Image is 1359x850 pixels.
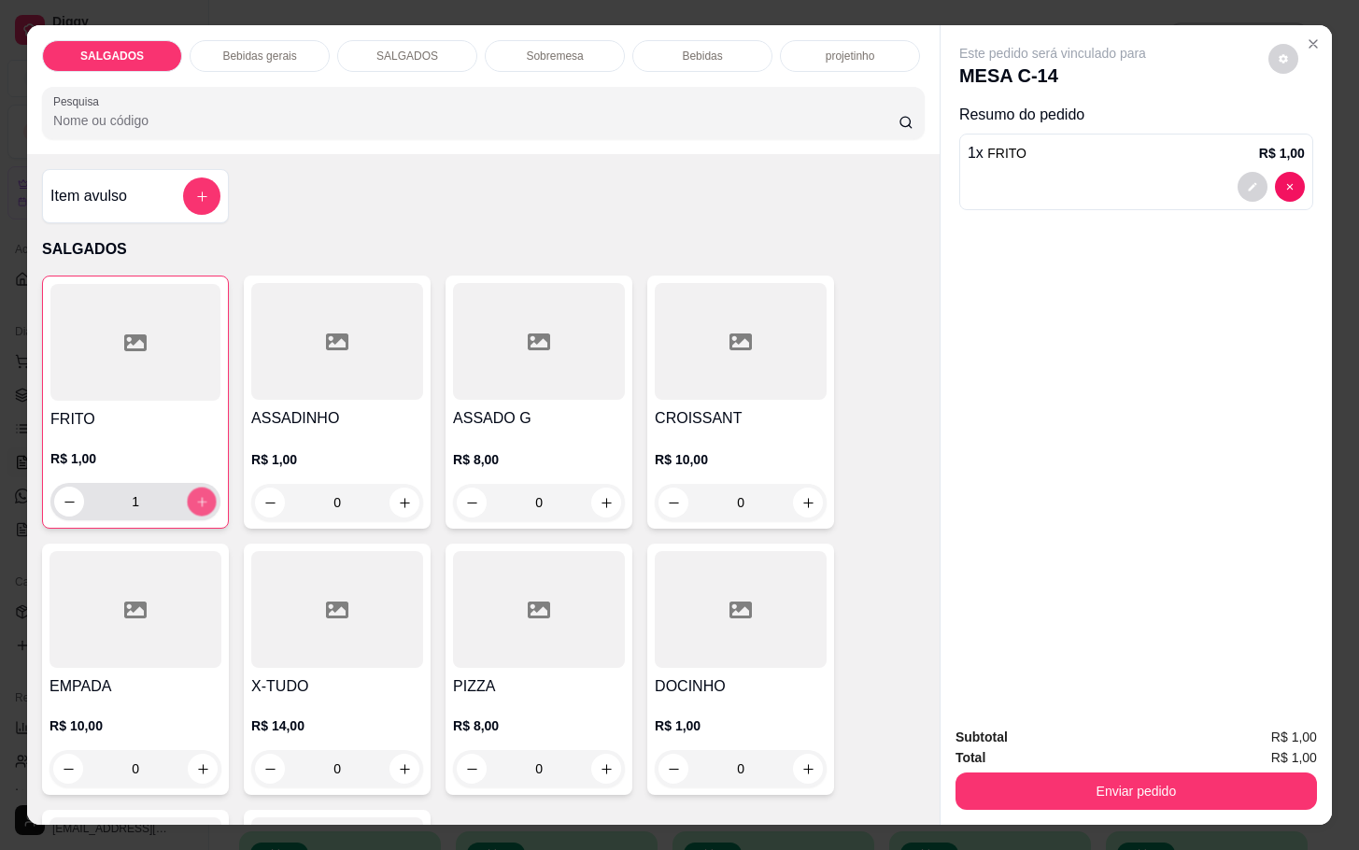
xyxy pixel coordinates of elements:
p: R$ 1,00 [655,716,827,735]
p: SALGADOS [42,238,925,261]
p: R$ 1,00 [1259,144,1305,163]
p: R$ 8,00 [453,450,625,469]
button: increase-product-quantity [793,488,823,517]
span: R$ 1,00 [1271,747,1317,768]
button: decrease-product-quantity [255,488,285,517]
strong: Total [956,750,985,765]
button: increase-product-quantity [389,488,419,517]
button: decrease-product-quantity [457,488,487,517]
button: decrease-product-quantity [53,754,83,784]
h4: EMPADA [50,675,221,698]
h4: X-TUDO [251,675,423,698]
h4: FRITO [50,408,220,431]
p: Bebidas gerais [222,49,296,64]
p: MESA C-14 [959,63,1146,89]
button: increase-product-quantity [188,754,218,784]
input: Pesquisa [53,111,899,130]
button: increase-product-quantity [793,754,823,784]
h4: ASSADINHO [251,407,423,430]
h4: PIZZA [453,675,625,698]
button: increase-product-quantity [389,754,419,784]
span: FRITO [987,146,1026,161]
button: decrease-product-quantity [658,754,688,784]
p: R$ 1,00 [251,450,423,469]
strong: Subtotal [956,730,1008,744]
button: decrease-product-quantity [1238,172,1267,202]
button: decrease-product-quantity [658,488,688,517]
p: SALGADOS [376,49,438,64]
button: increase-product-quantity [591,488,621,517]
label: Pesquisa [53,93,106,109]
p: R$ 10,00 [655,450,827,469]
button: add-separate-item [183,177,220,215]
p: 1 x [968,142,1026,164]
button: decrease-product-quantity [255,754,285,784]
h4: CROISSANT [655,407,827,430]
button: decrease-product-quantity [54,487,84,517]
p: R$ 8,00 [453,716,625,735]
h4: ASSADO G [453,407,625,430]
p: projetinho [826,49,875,64]
p: Sobremesa [526,49,583,64]
p: Este pedido será vinculado para [959,44,1146,63]
span: R$ 1,00 [1271,727,1317,747]
button: decrease-product-quantity [1268,44,1298,74]
button: Enviar pedido [956,772,1317,810]
p: R$ 14,00 [251,716,423,735]
button: increase-product-quantity [188,488,217,517]
p: SALGADOS [80,49,144,64]
button: decrease-product-quantity [1275,172,1305,202]
h4: Item avulso [50,185,127,207]
h4: DOCINHO [655,675,827,698]
p: Bebidas [682,49,722,64]
p: R$ 10,00 [50,716,221,735]
button: Close [1298,29,1328,59]
p: R$ 1,00 [50,449,220,468]
button: decrease-product-quantity [457,754,487,784]
button: increase-product-quantity [591,754,621,784]
p: Resumo do pedido [959,104,1313,126]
